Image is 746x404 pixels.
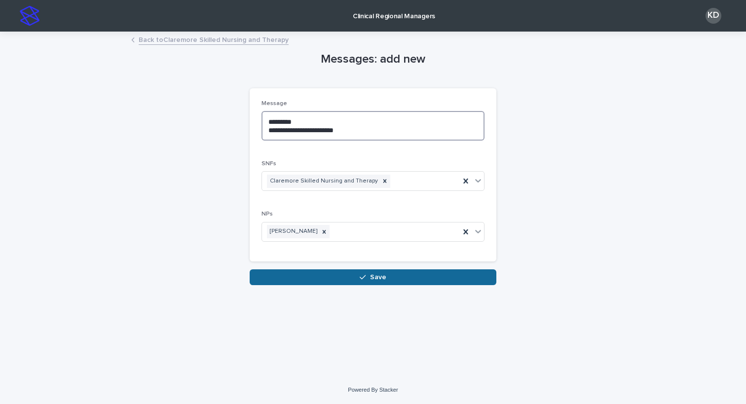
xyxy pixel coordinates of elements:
button: Save [250,269,496,285]
span: NPs [261,211,273,217]
span: Message [261,101,287,107]
span: Save [370,274,386,281]
div: KD [706,8,721,24]
span: SNFs [261,161,276,167]
a: Back toClaremore Skilled Nursing and Therapy [139,34,289,45]
img: stacker-logo-s-only.png [20,6,39,26]
a: Powered By Stacker [348,387,398,393]
h1: Messages: add new [250,52,496,67]
div: [PERSON_NAME] [267,225,319,238]
div: Claremore Skilled Nursing and Therapy [267,175,379,188]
